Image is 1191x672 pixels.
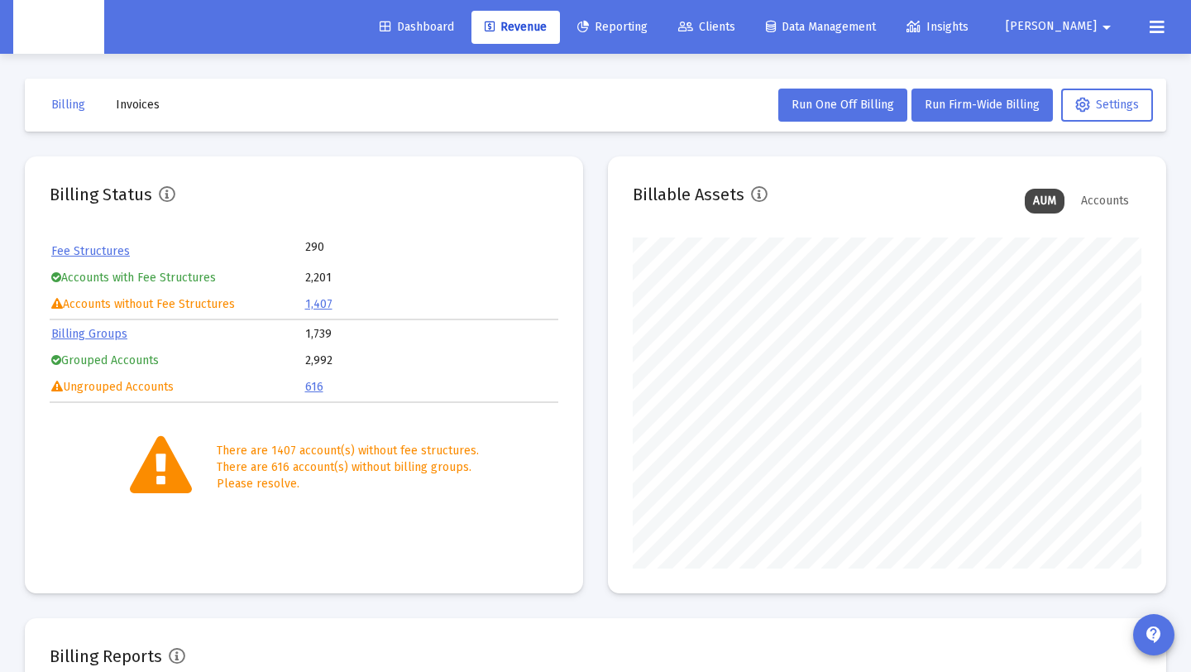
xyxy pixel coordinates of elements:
[51,266,304,290] td: Accounts with Fee Structures
[577,20,648,34] span: Reporting
[1061,89,1153,122] button: Settings
[51,244,130,258] a: Fee Structures
[1097,11,1117,44] mat-icon: arrow_drop_down
[665,11,749,44] a: Clients
[51,375,304,400] td: Ungrouped Accounts
[678,20,735,34] span: Clients
[471,11,560,44] a: Revenue
[1025,189,1064,214] div: AUM
[485,20,547,34] span: Revenue
[778,89,907,122] button: Run One Off Billing
[51,98,85,112] span: Billing
[217,476,479,492] div: Please resolve.
[1075,98,1139,112] span: Settings
[366,11,467,44] a: Dashboard
[305,322,557,347] td: 1,739
[1006,20,1097,34] span: [PERSON_NAME]
[986,10,1136,43] button: [PERSON_NAME]
[103,89,173,122] button: Invoices
[893,11,982,44] a: Insights
[753,11,889,44] a: Data Management
[116,98,160,112] span: Invoices
[305,380,323,394] a: 616
[26,11,92,44] img: Dashboard
[51,327,127,341] a: Billing Groups
[305,266,557,290] td: 2,201
[380,20,454,34] span: Dashboard
[792,98,894,112] span: Run One Off Billing
[51,292,304,317] td: Accounts without Fee Structures
[766,20,876,34] span: Data Management
[305,297,332,311] a: 1,407
[38,89,98,122] button: Billing
[50,643,162,670] h2: Billing Reports
[305,239,431,256] td: 290
[564,11,661,44] a: Reporting
[1073,189,1137,214] div: Accounts
[911,89,1053,122] button: Run Firm-Wide Billing
[1144,625,1164,645] mat-icon: contact_support
[217,459,479,476] div: There are 616 account(s) without billing groups.
[906,20,969,34] span: Insights
[50,181,152,208] h2: Billing Status
[925,98,1040,112] span: Run Firm-Wide Billing
[217,443,479,459] div: There are 1407 account(s) without fee structures.
[51,348,304,373] td: Grouped Accounts
[305,348,557,373] td: 2,992
[633,181,744,208] h2: Billable Assets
